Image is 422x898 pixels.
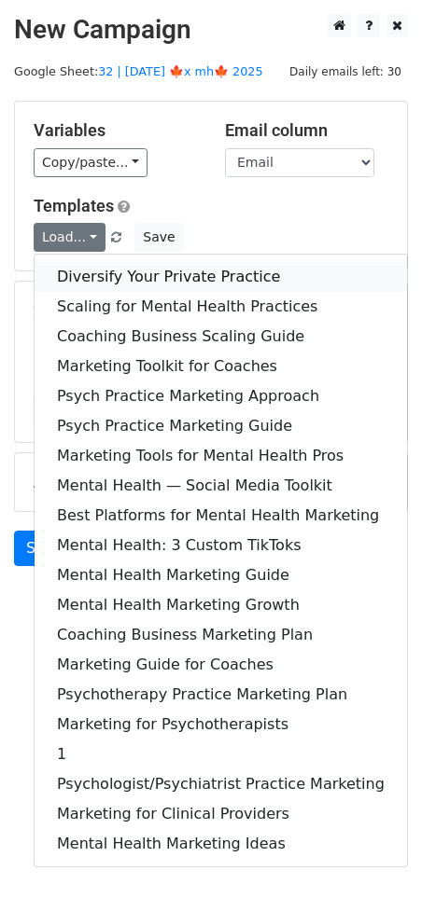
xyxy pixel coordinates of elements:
a: Marketing for Clinical Providers [35,799,407,829]
a: Coaching Business Scaling Guide [35,322,407,352]
a: Psych Practice Marketing Guide [35,411,407,441]
a: Mental Health Marketing Growth [35,590,407,620]
a: Best Platforms for Mental Health Marketing [35,501,407,531]
a: Mental Health — Social Media Toolkit [35,471,407,501]
a: Daily emails left: 30 [283,64,408,78]
h2: New Campaign [14,14,408,46]
a: Mental Health: 3 Custom TikToks [35,531,407,560]
small: Google Sheet: [14,64,263,78]
a: Marketing for Psychotherapists [35,710,407,739]
a: Marketing Toolkit for Coaches [35,352,407,381]
a: Coaching Business Marketing Plan [35,620,407,650]
iframe: Chat Widget [329,808,422,898]
a: Psychotherapy Practice Marketing Plan [35,680,407,710]
a: 32 | [DATE] 🍁x mh🍁 2025 [98,64,262,78]
h5: Email column [225,120,388,141]
button: Save [134,223,183,252]
a: Send [14,531,76,566]
a: Copy/paste... [34,148,148,177]
a: Templates [34,196,114,215]
a: Diversify Your Private Practice [35,262,407,292]
h5: Variables [34,120,197,141]
a: Mental Health Marketing Ideas [35,829,407,859]
span: Daily emails left: 30 [283,62,408,82]
a: Mental Health Marketing Guide [35,560,407,590]
a: Load... [34,223,105,252]
a: Marketing Tools for Mental Health Pros [35,441,407,471]
a: 1 [35,739,407,769]
a: Scaling for Mental Health Practices [35,292,407,322]
a: Psych Practice Marketing Approach [35,381,407,411]
a: Psychologist/Psychiatrist Practice Marketing [35,769,407,799]
a: Marketing Guide for Coaches [35,650,407,680]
